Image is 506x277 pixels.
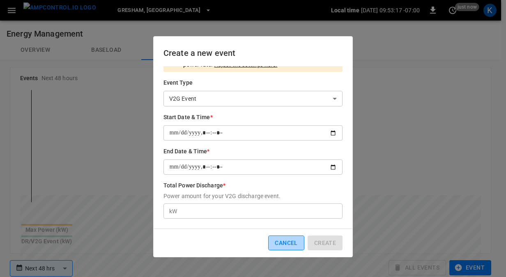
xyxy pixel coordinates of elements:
h6: Event Type [163,78,343,88]
p: Power amount for your V2G discharge event. [163,192,343,200]
p: kW [169,207,177,215]
h6: Create a new event [163,46,343,60]
h6: Total Power Discharge [163,181,343,190]
h6: Start Date & Time [163,113,343,122]
div: V2G Event [163,91,343,106]
h6: End Date & Time [163,147,343,156]
button: Cancel [268,235,304,251]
